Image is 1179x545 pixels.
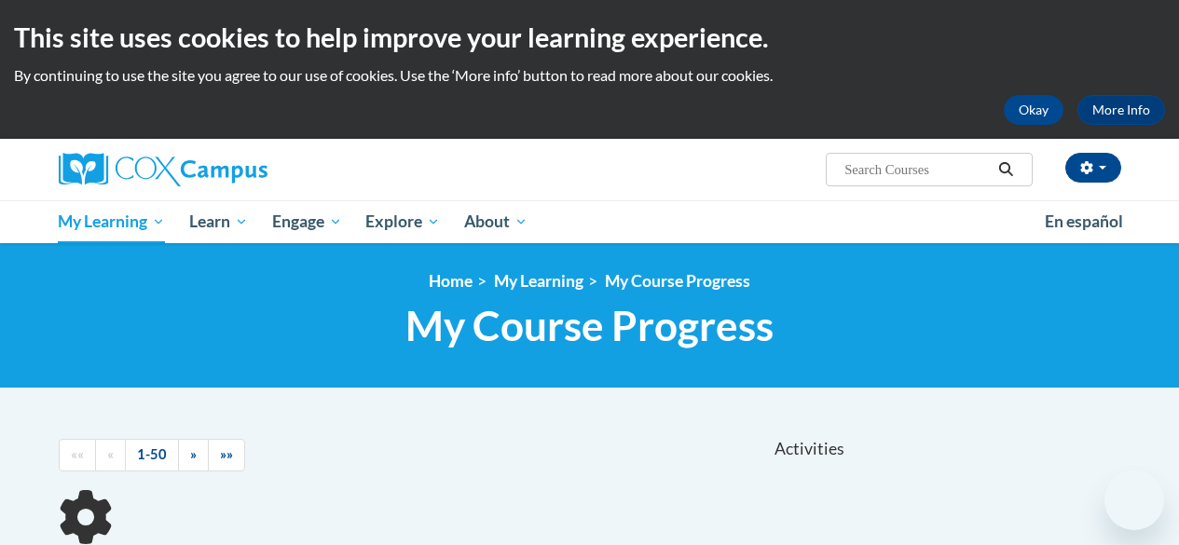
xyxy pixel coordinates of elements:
[452,200,540,243] a: About
[47,200,178,243] a: My Learning
[58,211,165,233] span: My Learning
[189,211,248,233] span: Learn
[992,158,1020,181] button: Search
[220,446,233,462] span: »»
[1033,202,1135,241] a: En español
[464,211,528,233] span: About
[1004,95,1063,125] button: Okay
[59,153,267,186] img: Cox Campus
[843,158,992,181] input: Search Courses
[45,200,1135,243] div: Main menu
[260,200,354,243] a: Engage
[71,446,84,462] span: ««
[59,153,394,186] a: Cox Campus
[1045,211,1123,231] span: En español
[272,211,342,233] span: Engage
[429,271,473,291] a: Home
[208,439,245,471] a: End
[405,301,774,350] span: My Course Progress
[178,439,209,471] a: Next
[1104,470,1164,530] iframe: Button to launch messaging window
[1077,95,1165,125] a: More Info
[107,446,114,462] span: «
[1065,153,1121,183] button: Account Settings
[95,439,126,471] a: Previous
[125,439,179,471] a: 1-50
[14,65,1165,86] p: By continuing to use the site you agree to our use of cookies. Use the ‘More info’ button to read...
[14,19,1165,56] h2: This site uses cookies to help improve your learning experience.
[59,439,96,471] a: Begining
[365,211,440,233] span: Explore
[775,439,844,459] span: Activities
[605,271,750,291] a: My Course Progress
[177,200,260,243] a: Learn
[494,271,583,291] a: My Learning
[353,200,452,243] a: Explore
[190,446,197,462] span: »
